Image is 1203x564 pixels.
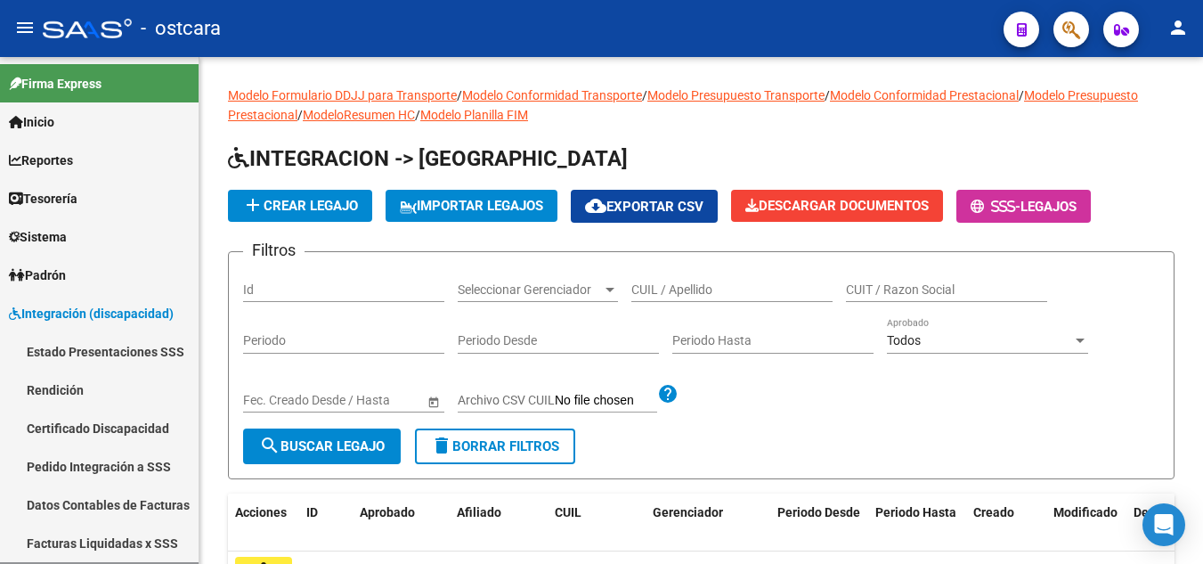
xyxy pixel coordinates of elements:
span: Integración (discapacidad) [9,304,174,323]
mat-icon: help [657,383,679,405]
span: CUIL [555,505,581,519]
span: IMPORTAR LEGAJOS [400,198,543,214]
span: ID [306,505,318,519]
datatable-header-cell: Periodo Hasta [868,494,966,552]
button: -Legajos [956,190,1091,223]
span: Legajos [1020,199,1077,215]
span: Acciones [235,505,287,519]
span: Inicio [9,112,54,132]
h3: Filtros [243,238,305,263]
span: Periodo Hasta [875,505,956,519]
span: Seleccionar Gerenciador [458,282,602,298]
input: Archivo CSV CUIL [555,393,657,409]
span: Firma Express [9,74,102,94]
datatable-header-cell: ID [299,494,353,552]
mat-icon: search [259,435,280,456]
datatable-header-cell: Aprobado [353,494,424,552]
span: Padrón [9,266,66,285]
button: Exportar CSV [571,190,718,223]
span: Tesorería [9,189,77,208]
span: Exportar CSV [585,199,703,215]
button: Open calendar [424,392,443,411]
span: Gerenciador [653,505,723,519]
datatable-header-cell: Creado [966,494,1046,552]
input: Fecha inicio [243,393,308,408]
span: Todos [887,333,921,347]
a: ModeloResumen HC [303,108,415,122]
mat-icon: cloud_download [585,195,606,217]
span: Sistema [9,227,67,247]
datatable-header-cell: Periodo Desde [770,494,868,552]
span: - [971,199,1020,215]
span: - ostcara [141,9,221,48]
mat-icon: menu [14,17,36,38]
datatable-header-cell: Afiliado [450,494,548,552]
datatable-header-cell: Modificado [1046,494,1126,552]
datatable-header-cell: Acciones [228,494,299,552]
button: Crear Legajo [228,190,372,222]
span: Crear Legajo [242,198,358,214]
div: Open Intercom Messenger [1142,503,1185,546]
span: Aprobado [360,505,415,519]
mat-icon: person [1167,17,1189,38]
span: Modificado [1053,505,1118,519]
a: Modelo Conformidad Transporte [462,88,642,102]
span: Borrar Filtros [431,438,559,454]
span: Creado [973,505,1014,519]
span: Descargar Documentos [745,198,929,214]
button: Descargar Documentos [731,190,943,222]
datatable-header-cell: Gerenciador [646,494,770,552]
span: Buscar Legajo [259,438,385,454]
mat-icon: add [242,194,264,216]
span: Reportes [9,151,73,170]
a: Modelo Planilla FIM [420,108,528,122]
button: IMPORTAR LEGAJOS [386,190,557,222]
a: Modelo Conformidad Prestacional [830,88,1019,102]
span: Afiliado [457,505,501,519]
mat-icon: delete [431,435,452,456]
datatable-header-cell: CUIL [548,494,646,552]
span: Archivo CSV CUIL [458,393,555,407]
a: Modelo Presupuesto Transporte [647,88,825,102]
span: Periodo Desde [777,505,860,519]
a: Modelo Formulario DDJJ para Transporte [228,88,457,102]
input: Fecha fin [323,393,410,408]
span: INTEGRACION -> [GEOGRAPHIC_DATA] [228,146,628,171]
button: Borrar Filtros [415,429,575,464]
button: Buscar Legajo [243,429,401,464]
